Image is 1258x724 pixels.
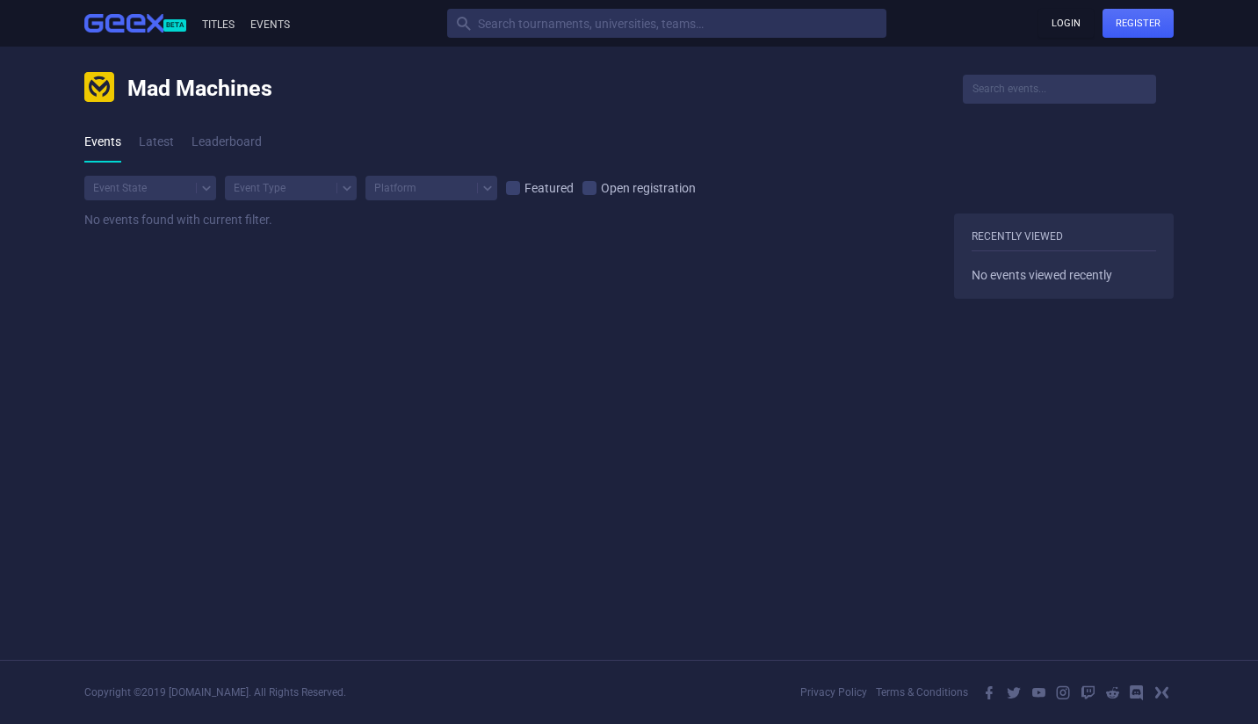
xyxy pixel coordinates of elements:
i:  [1104,684,1120,700]
i:  [1129,684,1145,700]
div: No events found with current filter. [84,214,941,226]
div: Platform [374,183,416,193]
i:  [1055,684,1071,700]
a: Terms & Conditions [876,686,968,699]
input: Search events... [963,75,1156,104]
i:  [1153,684,1169,700]
input: Search tournaments, universities, teams… [447,9,886,38]
i:  [1030,684,1046,700]
div: Event State [93,183,147,193]
div: Copyright © 2019 [DOMAIN_NAME] . All Rights Reserved. [84,687,346,698]
i:  [1006,684,1022,700]
div: Featured [520,182,574,194]
span: Beta [163,19,186,32]
a: Events [84,122,121,163]
a: Privacy Policy [800,686,867,699]
div: No events viewed recently [972,269,1156,281]
a: Beta [84,14,199,33]
i:  [1080,684,1095,700]
div: Event Type [234,183,286,193]
div: Open registration [596,182,696,194]
a: Register [1103,9,1174,38]
i:  [981,684,997,700]
a: Leaderboard [192,122,262,163]
img: Geex [84,14,163,33]
div: Recently Viewed [972,231,1156,251]
a: Login [1038,9,1094,38]
a: Titles [199,18,235,31]
a: Latest [139,122,174,163]
a: Events [248,18,290,31]
h1: Mad Machines [127,75,272,104]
